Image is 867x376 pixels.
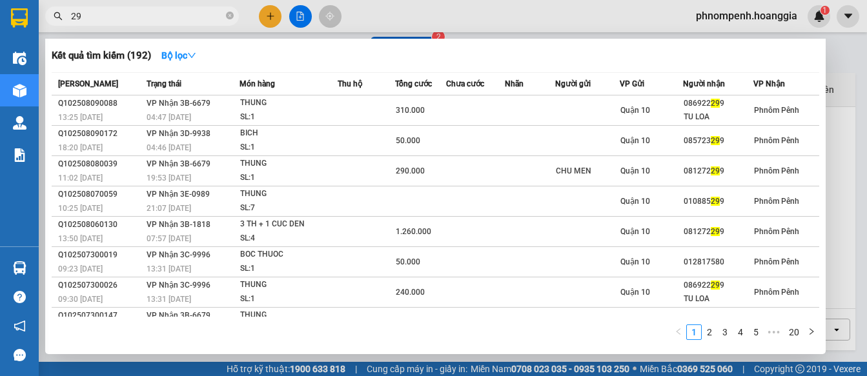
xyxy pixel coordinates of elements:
[147,143,191,152] span: 04:46 [DATE]
[620,136,650,145] span: Quận 10
[749,325,763,339] a: 5
[58,264,103,273] span: 09:23 [DATE]
[147,159,210,168] span: VP Nhận 3B-6679
[58,295,103,304] span: 09:30 [DATE]
[702,324,717,340] li: 2
[58,218,143,232] div: Q102508060130
[804,324,819,340] li: Next Page
[147,234,191,243] span: 07:57 [DATE]
[147,113,191,122] span: 04:47 [DATE]
[240,79,275,88] span: Món hàng
[754,166,799,175] span: Phnôm Pênh
[58,157,143,171] div: Q102508080039
[240,217,337,232] div: 3 TH + 1 CUC DEN
[240,171,337,185] div: SL: 1
[396,288,425,297] span: 240.000
[733,324,748,340] li: 4
[620,197,650,206] span: Quận 10
[240,96,337,110] div: THUNG
[14,291,26,303] span: question-circle
[58,127,143,141] div: Q102508090172
[446,79,484,88] span: Chưa cước
[764,324,784,340] li: Next 5 Pages
[240,278,337,292] div: THUNG
[58,248,143,262] div: Q102507300019
[240,157,337,171] div: THUNG
[804,324,819,340] button: right
[147,79,181,88] span: Trạng thái
[686,324,702,340] li: 1
[675,328,682,335] span: left
[338,79,362,88] span: Thu hộ
[684,255,753,269] div: 012817580
[556,164,619,178] div: CHU MEN
[711,281,720,290] span: 29
[671,324,686,340] button: left
[14,320,26,332] span: notification
[58,204,103,213] span: 10:25 [DATE]
[240,308,337,322] div: THUNG
[684,110,753,124] div: TU LOA
[718,325,732,339] a: 3
[711,136,720,145] span: 29
[161,50,196,61] strong: Bộ lọc
[52,49,151,63] h3: Kết quả tìm kiếm ( 192 )
[58,113,103,122] span: 13:25 [DATE]
[684,316,753,330] div: 081606577
[58,173,103,183] span: 11:02 [DATE]
[684,164,753,178] div: 081272 9
[147,220,210,229] span: VP Nhận 3B-1818
[58,97,143,110] div: Q102508090088
[733,325,748,339] a: 4
[555,79,591,88] span: Người gửi
[684,195,753,208] div: 010885 9
[711,227,720,236] span: 29
[711,166,720,175] span: 29
[147,264,191,273] span: 13:31 [DATE]
[13,84,26,97] img: warehouse-icon
[58,79,118,88] span: [PERSON_NAME]
[620,106,650,115] span: Quận 10
[58,234,103,243] span: 13:50 [DATE]
[396,227,431,236] span: 1.260.000
[684,134,753,148] div: 085723 9
[754,288,799,297] span: Phnôm Pênh
[147,129,210,138] span: VP Nhận 3D-9938
[147,99,210,108] span: VP Nhận 3B-6679
[13,261,26,275] img: warehouse-icon
[784,324,804,340] li: 20
[702,325,717,339] a: 2
[748,324,764,340] li: 5
[147,190,210,199] span: VP Nhận 3E-0989
[754,197,799,206] span: Phnôm Pênh
[240,110,337,124] div: SL: 1
[11,8,28,28] img: logo-vxr
[396,166,425,175] span: 290.000
[240,187,337,201] div: THUNG
[683,79,725,88] span: Người nhận
[14,349,26,361] span: message
[620,288,650,297] span: Quận 10
[226,10,234,23] span: close-circle
[58,309,143,322] div: Q102507300147
[754,136,799,145] span: Phnôm Pênh
[684,292,753,306] div: TU LOA
[785,325,803,339] a: 20
[395,79,432,88] span: Tổng cước
[147,311,210,320] span: VP Nhận 3B-6679
[147,250,210,259] span: VP Nhận 3C-9996
[753,79,785,88] span: VP Nhận
[620,257,650,266] span: Quận 10
[620,227,650,236] span: Quận 10
[147,281,210,290] span: VP Nhận 3C-9996
[58,188,143,201] div: Q102508070059
[620,79,644,88] span: VP Gửi
[396,106,425,115] span: 310.000
[754,106,799,115] span: Phnôm Pênh
[754,227,799,236] span: Phnôm Pênh
[684,279,753,292] div: 086922 9
[240,262,337,276] div: SL: 1
[13,52,26,65] img: warehouse-icon
[147,204,191,213] span: 21:07 [DATE]
[13,148,26,162] img: solution-icon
